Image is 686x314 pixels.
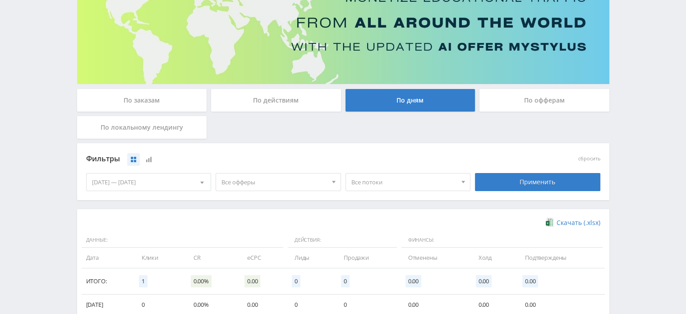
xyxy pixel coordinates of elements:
span: Все офферы [221,173,327,191]
img: xlsx [546,218,553,227]
span: 0.00 [405,275,421,287]
div: По локальному лендингу [77,116,207,139]
span: Финансы: [401,233,603,248]
div: По заказам [77,89,207,112]
span: 0.00 [476,275,492,287]
td: Холд [470,248,516,268]
span: Данные: [82,233,283,248]
span: Все потоки [351,173,457,191]
div: [DATE] — [DATE] [87,173,211,191]
div: По офферам [479,89,609,112]
td: Клики [133,248,184,268]
span: 0 [292,275,300,287]
td: Лиды [285,248,335,268]
td: Подтверждены [516,248,605,268]
div: По дням [345,89,475,112]
td: Итого: [82,268,133,295]
button: сбросить [578,156,600,162]
div: Применить [475,173,600,191]
td: Отменены [399,248,470,268]
div: По действиям [211,89,341,112]
span: Скачать (.xlsx) [557,219,600,226]
div: Фильтры [86,152,471,166]
td: eCPC [238,248,285,268]
span: 0.00 [522,275,538,287]
span: 1 [139,275,147,287]
td: CR [184,248,238,268]
span: 0 [341,275,350,287]
span: Действия: [288,233,397,248]
span: 0.00 [244,275,260,287]
td: Продажи [335,248,399,268]
a: Скачать (.xlsx) [546,218,600,227]
td: Дата [82,248,133,268]
span: 0.00% [191,275,212,287]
